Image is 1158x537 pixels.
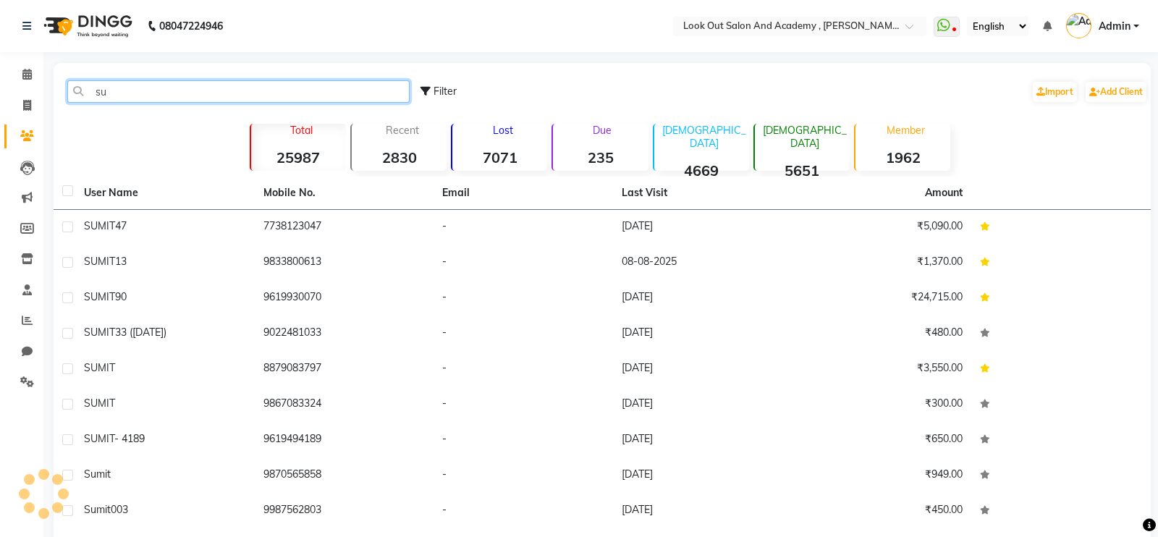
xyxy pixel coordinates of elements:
span: SUMIT [84,432,114,445]
span: SUMIT [84,219,115,232]
p: Member [861,124,950,137]
td: 08-08-2025 [613,245,793,281]
td: ₹24,715.00 [793,281,972,316]
td: [DATE] [613,458,793,494]
span: SUMIT [84,397,115,410]
span: 33 ([DATE]) [115,326,166,339]
p: [DEMOGRAPHIC_DATA] [761,124,850,150]
td: [DATE] [613,387,793,423]
strong: 1962 [855,148,950,166]
th: Email [434,177,613,210]
td: ₹949.00 [793,458,972,494]
span: SUMIT [84,361,115,374]
span: 90 [115,290,127,303]
th: User Name [75,177,255,210]
strong: 5651 [755,161,850,179]
span: Admin [1099,19,1130,34]
a: Import [1033,82,1077,102]
td: - [434,245,613,281]
span: SUMIT [84,255,115,268]
p: Lost [458,124,547,137]
span: - 4189 [114,432,145,445]
span: sumit003 [84,503,128,516]
img: logo [37,6,136,46]
td: ₹300.00 [793,387,972,423]
strong: 2830 [352,148,447,166]
img: Admin [1066,13,1091,38]
td: - [434,210,613,245]
th: Amount [916,177,971,209]
td: ₹3,550.00 [793,352,972,387]
td: 8879083797 [255,352,434,387]
a: Add Client [1086,82,1146,102]
span: 47 [115,219,127,232]
span: SUMIT [84,326,115,339]
td: [DATE] [613,352,793,387]
td: 9833800613 [255,245,434,281]
input: Search by Name/Mobile/Email/Code [67,80,410,103]
td: 9987562803 [255,494,434,529]
td: ₹480.00 [793,316,972,352]
p: Recent [358,124,447,137]
td: ₹5,090.00 [793,210,972,245]
td: - [434,494,613,529]
td: 9867083324 [255,387,434,423]
strong: 7071 [452,148,547,166]
td: - [434,458,613,494]
p: Due [556,124,648,137]
p: [DEMOGRAPHIC_DATA] [660,124,749,150]
th: Last Visit [613,177,793,210]
td: ₹650.00 [793,423,972,458]
th: Mobile No. [255,177,434,210]
strong: 4669 [654,161,749,179]
td: - [434,423,613,458]
td: [DATE] [613,494,793,529]
td: [DATE] [613,210,793,245]
span: Filter [434,85,457,98]
span: SUMIT [84,290,115,303]
td: ₹1,370.00 [793,245,972,281]
span: 13 [115,255,127,268]
td: - [434,281,613,316]
td: - [434,316,613,352]
td: [DATE] [613,281,793,316]
td: ₹450.00 [793,494,972,529]
strong: 235 [553,148,648,166]
td: 9619930070 [255,281,434,316]
td: 9619494189 [255,423,434,458]
strong: 25987 [251,148,346,166]
td: [DATE] [613,423,793,458]
td: 9022481033 [255,316,434,352]
td: - [434,352,613,387]
b: 08047224946 [159,6,223,46]
td: 7738123047 [255,210,434,245]
span: Sumit [84,468,111,481]
td: 9870565858 [255,458,434,494]
td: - [434,387,613,423]
td: [DATE] [613,316,793,352]
p: Total [257,124,346,137]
